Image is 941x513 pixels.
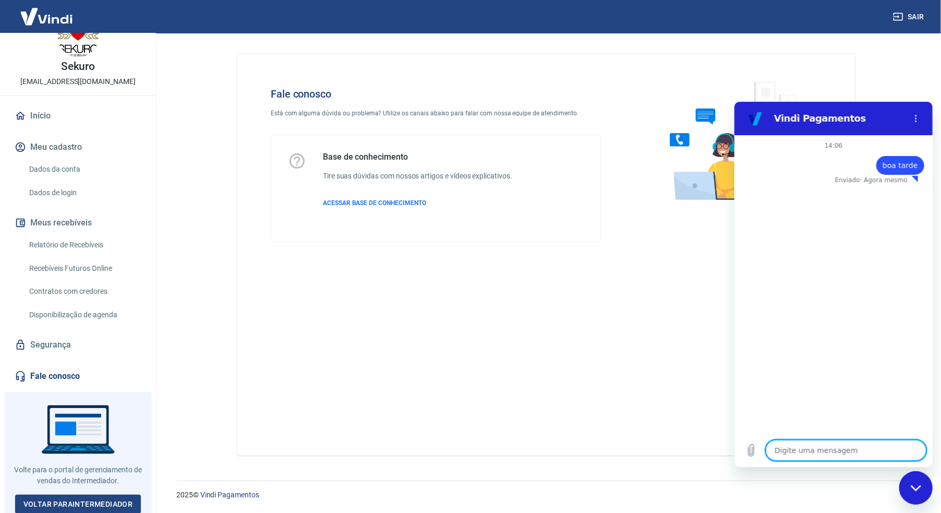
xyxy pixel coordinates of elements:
[25,281,143,302] a: Contratos com credores
[13,333,143,356] a: Segurança
[13,104,143,127] a: Início
[25,304,143,326] a: Disponibilização de agenda
[323,152,512,162] h5: Base de conhecimento
[25,234,143,256] a: Relatório de Recebíveis
[734,102,933,467] iframe: Janela de mensagens
[25,182,143,204] a: Dados de login
[176,490,916,500] p: 2025 ©
[271,109,601,118] p: Está com alguma dúvida ou problema? Utilize os canais abaixo para falar com nossa equipe de atend...
[891,7,928,27] button: Sair
[57,15,99,57] img: 4ab18f27-50af-47fe-89fd-c60660b529e2.jpeg
[13,1,80,32] img: Vindi
[323,199,426,207] span: ACESSAR BASE DE CONHECIMENTO
[25,258,143,279] a: Recebíveis Futuros Online
[271,88,601,100] h4: Fale conosco
[20,76,136,87] p: [EMAIL_ADDRESS][DOMAIN_NAME]
[649,71,807,210] img: Fale conosco
[323,171,512,182] h6: Tire suas dúvidas com nossos artigos e vídeos explicativos.
[25,159,143,180] a: Dados da conta
[13,211,143,234] button: Meus recebíveis
[61,61,95,72] p: Sekuro
[13,365,143,388] a: Fale conosco
[13,136,143,159] button: Meu cadastro
[323,198,512,208] a: ACESSAR BASE DE CONHECIMENTO
[899,471,933,505] iframe: Botão para abrir a janela de mensagens, conversa em andamento
[200,491,259,499] a: Vindi Pagamentos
